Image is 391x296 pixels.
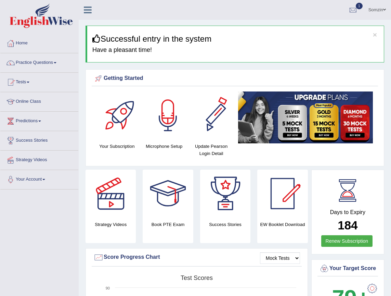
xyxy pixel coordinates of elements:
h4: Days to Expiry [319,209,376,215]
a: Strategy Videos [0,151,78,168]
button: × [373,31,377,38]
a: Practice Questions [0,53,78,70]
div: Your Target Score [319,264,376,274]
h4: EW Booklet Download [257,221,308,228]
a: Your Account [0,170,78,187]
h3: Successful entry in the system [92,34,379,43]
a: Online Class [0,92,78,109]
h4: Microphone Setup [144,143,184,150]
h4: Book PTE Exam [143,221,193,228]
h4: Have a pleasant time! [92,47,379,54]
a: Predictions [0,112,78,129]
a: Tests [0,73,78,90]
text: 90 [106,286,110,290]
h4: Your Subscription [97,143,137,150]
a: Success Stories [0,131,78,148]
span: 1 [356,3,363,9]
a: Home [0,34,78,51]
a: Renew Subscription [321,235,373,247]
h4: Success Stories [200,221,250,228]
img: small5.jpg [238,91,373,143]
b: 184 [338,219,357,232]
tspan: Test scores [181,274,213,281]
h4: Update Pearson Login Detail [191,143,232,157]
h4: Strategy Videos [86,221,136,228]
div: Getting Started [93,73,376,84]
div: Score Progress Chart [93,252,300,263]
